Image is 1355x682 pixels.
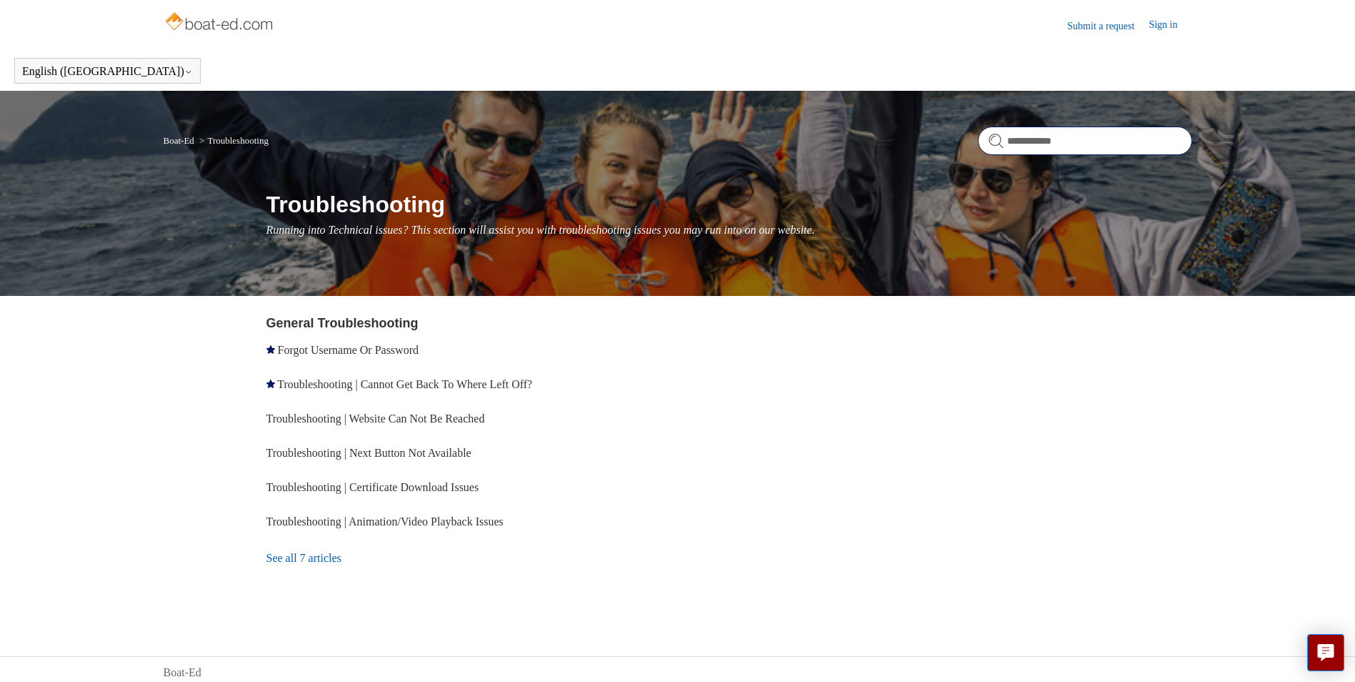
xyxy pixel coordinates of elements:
[266,222,1192,239] p: Running into Technical issues? This section will assist you with troubleshooting issues you may r...
[266,380,275,388] svg: Promoted article
[164,135,197,146] li: Boat-Ed
[266,412,485,425] a: Troubleshooting | Website Can Not Be Reached
[266,316,419,330] a: General Troubleshooting
[978,127,1192,155] input: Search
[266,481,479,493] a: Troubleshooting | Certificate Download Issues
[266,447,471,459] a: Troubleshooting | Next Button Not Available
[164,664,201,681] a: Boat-Ed
[277,378,532,390] a: Troubleshooting | Cannot Get Back To Where Left Off?
[266,187,1192,222] h1: Troubleshooting
[196,135,269,146] li: Troubleshooting
[278,344,419,356] a: Forgot Username Or Password
[164,9,277,37] img: Boat-Ed Help Center home page
[266,515,504,528] a: Troubleshooting | Animation/Video Playback Issues
[1307,634,1344,671] button: Live chat
[1067,19,1149,34] a: Submit a request
[22,65,193,78] button: English ([GEOGRAPHIC_DATA])
[164,135,194,146] a: Boat-Ed
[266,345,275,354] svg: Promoted article
[266,539,683,578] a: See all 7 articles
[1149,17,1191,34] a: Sign in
